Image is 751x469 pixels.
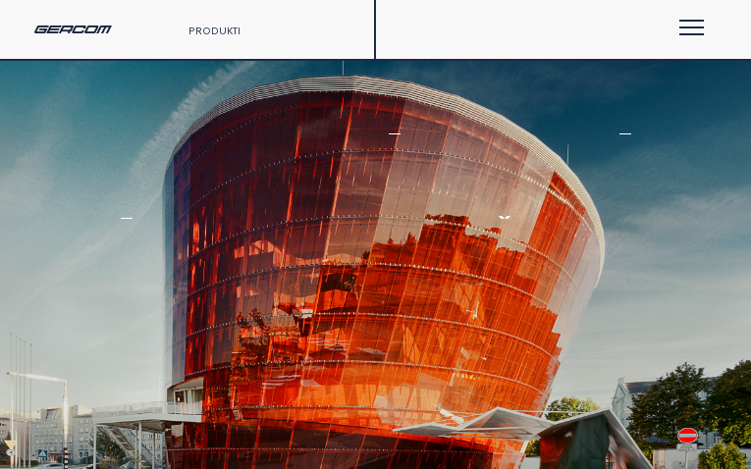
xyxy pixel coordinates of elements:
span: a [300,130,327,168]
span: V [211,215,239,252]
span: o [625,173,658,210]
span: u [688,173,717,210]
span: k [223,173,248,210]
span: s [122,173,146,210]
span: l [603,173,625,210]
span: g [658,173,688,210]
span: s [455,130,479,168]
span: i [660,130,669,168]
span: i [349,130,358,168]
span: O [459,215,492,252]
span: u [194,173,223,210]
span: v [274,130,300,168]
span: u [173,215,201,252]
span: A [34,130,61,168]
span: u [558,130,586,168]
span: V [266,215,294,252]
span: V [239,215,266,252]
span: g [89,130,120,168]
span: V [433,215,459,252]
a: PRODUKTI [188,25,241,36]
span: ī [620,130,630,168]
span: s [120,130,144,168]
span: V [505,173,531,210]
span: i [59,215,68,252]
span: u [308,173,337,210]
span: I [294,215,302,252]
span: i [278,173,287,210]
span: A [572,215,599,252]
span: a [509,130,535,168]
span: a [167,130,193,168]
span: t [144,130,167,168]
span: k [248,130,274,168]
span: A [516,215,543,252]
span: ā [381,130,408,168]
span: l [327,130,349,168]
span: Š [492,215,516,252]
div: menu [617,15,722,45]
span: s [34,215,59,252]
span: s [193,130,218,168]
span: u [61,130,89,168]
span: t [92,215,115,252]
span: P [479,173,505,210]
span: n [407,173,437,210]
span: N [543,215,572,252]
span: A [357,215,384,252]
span: t [146,173,169,210]
span: k [34,173,60,210]
span: t [408,130,431,168]
span: s [68,215,92,252]
span: o [60,173,92,210]
span: u [379,173,407,210]
span: ē [115,215,138,252]
span: a [690,130,717,168]
span: j [669,130,690,168]
span: c [248,173,278,210]
span: G [327,215,357,252]
span: T [384,215,406,252]
span: m [586,130,620,168]
span: Z [302,215,327,252]
span: e [431,130,455,168]
span: n [92,173,122,210]
span: l [535,130,558,168]
span: A [406,215,433,252]
span: r [169,173,194,210]
span: n [630,130,660,168]
span: j [287,173,308,210]
span: C [531,173,561,210]
span: t [358,130,381,168]
span: m [138,215,173,252]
